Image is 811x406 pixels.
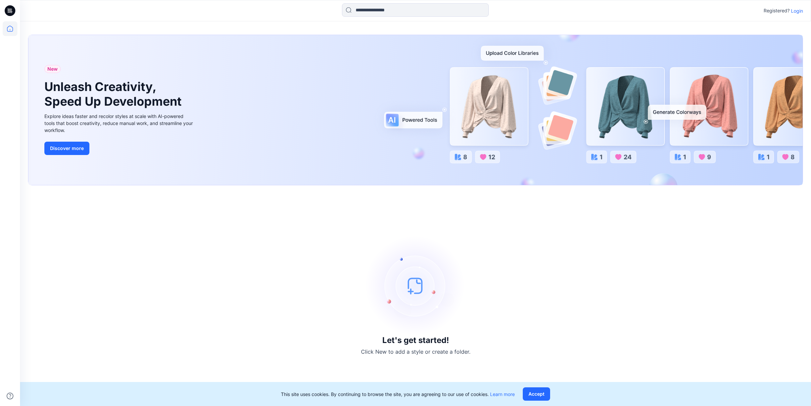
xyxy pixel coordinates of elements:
[764,7,790,15] p: Registered?
[523,387,550,401] button: Accept
[47,65,58,73] span: New
[361,348,470,356] p: Click New to add a style or create a folder.
[382,336,449,345] h3: Let's get started!
[44,142,89,155] button: Discover more
[791,7,803,14] p: Login
[44,113,194,134] div: Explore ideas faster and recolor styles at scale with AI-powered tools that boost creativity, red...
[44,142,194,155] a: Discover more
[490,391,515,397] a: Learn more
[366,236,466,336] img: empty-state-image.svg
[44,80,184,108] h1: Unleash Creativity, Speed Up Development
[281,391,515,398] p: This site uses cookies. By continuing to browse the site, you are agreeing to our use of cookies.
